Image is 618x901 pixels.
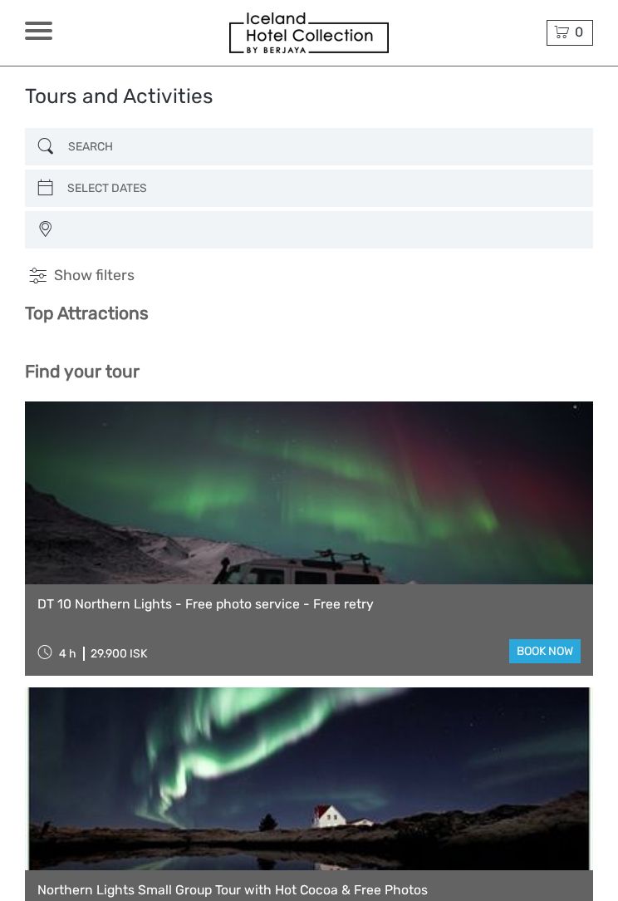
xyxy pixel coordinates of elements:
[59,647,76,661] span: 4 h
[509,639,581,663] a: book now
[37,883,581,899] a: Northern Lights Small Group Tour with Hot Cocoa & Free Photos
[25,361,140,382] b: Find your tour
[37,597,581,613] a: DT 10 Northern Lights - Free photo service - Free retry
[61,175,557,202] input: SELECT DATES
[25,84,213,108] h1: Tours and Activities
[229,12,389,53] img: 481-8f989b07-3259-4bb0-90ed-3da368179bdc_logo_small.jpg
[91,647,147,661] div: 29.900 ISK
[25,266,593,286] h4: Show filters
[572,24,586,40] span: 0
[54,266,135,286] span: Show filters
[25,303,149,323] b: Top Attractions
[61,133,558,160] input: SEARCH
